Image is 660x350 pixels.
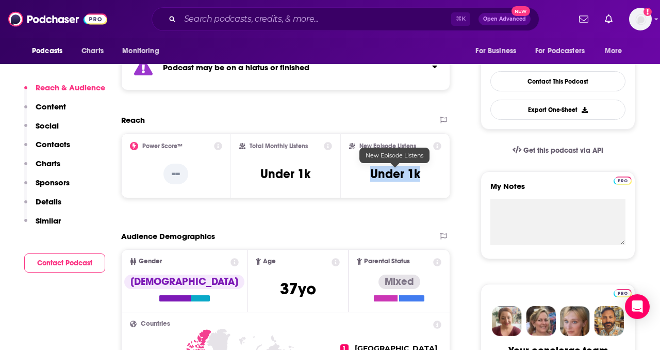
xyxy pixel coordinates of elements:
p: Social [36,121,59,131]
div: Open Intercom Messenger [625,294,650,319]
span: Age [263,258,276,265]
button: Reach & Audience [24,83,105,102]
a: Contact This Podcast [490,71,625,91]
h2: Audience Demographics [121,231,215,241]
img: User Profile [629,8,652,30]
h3: Under 1k [260,166,310,182]
svg: Add a profile image [643,8,652,16]
img: Sydney Profile [492,306,522,336]
span: Gender [139,258,162,265]
button: open menu [529,41,600,61]
p: Reach & Audience [36,83,105,92]
label: My Notes [490,181,625,199]
img: Barbara Profile [526,306,556,336]
img: Jules Profile [560,306,590,336]
span: Parental Status [364,258,410,265]
span: For Podcasters [535,44,585,58]
p: -- [163,164,188,184]
span: Charts [81,44,104,58]
button: Contact Podcast [24,253,105,273]
button: open menu [115,41,172,61]
a: Pro website [614,175,632,185]
button: open menu [598,41,635,61]
span: Countries [141,321,170,327]
p: Sponsors [36,178,70,187]
p: Charts [36,158,60,168]
span: ⌘ K [451,12,470,26]
section: Click to expand status details [121,44,450,90]
button: open menu [25,41,76,61]
h2: Reach [121,115,145,125]
span: New [511,6,530,16]
h2: Power Score™ [142,142,183,150]
strong: Podcast may be on a hiatus or finished [163,62,309,72]
div: Search podcasts, credits, & more... [152,7,539,31]
img: Podchaser - Follow, Share and Rate Podcasts [8,9,107,29]
span: For Business [475,44,516,58]
a: Show notifications dropdown [601,10,617,28]
button: Contacts [24,139,70,158]
img: Podchaser Pro [614,177,632,185]
img: Podchaser Pro [614,289,632,297]
span: Monitoring [122,44,159,58]
span: 37 yo [280,279,316,299]
p: Details [36,197,61,206]
div: Mixed [378,275,420,289]
a: Get this podcast via API [504,138,612,163]
span: Podcasts [32,44,62,58]
h3: Under 1k [370,166,420,182]
button: Open AdvancedNew [478,13,531,25]
button: Sponsors [24,178,70,197]
a: Show notifications dropdown [575,10,592,28]
button: Content [24,102,66,121]
div: [DEMOGRAPHIC_DATA] [124,275,244,289]
button: Details [24,197,61,216]
input: Search podcasts, credits, & more... [180,11,451,27]
button: Show profile menu [629,8,652,30]
button: Export One-Sheet [490,100,625,120]
h2: New Episode Listens [359,142,416,150]
a: Charts [75,41,110,61]
p: Content [36,102,66,112]
span: Get this podcast via API [523,146,603,155]
span: New Episode Listens [366,152,423,159]
a: Pro website [614,288,632,297]
button: open menu [468,41,529,61]
p: Contacts [36,139,70,149]
button: Charts [24,158,60,178]
button: Social [24,121,59,140]
span: More [605,44,622,58]
span: Open Advanced [483,17,526,22]
span: Logged in as AdriannaBloom [629,8,652,30]
h2: Total Monthly Listens [250,142,308,150]
button: Similar [24,216,61,235]
p: Similar [36,216,61,226]
img: Jon Profile [594,306,624,336]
